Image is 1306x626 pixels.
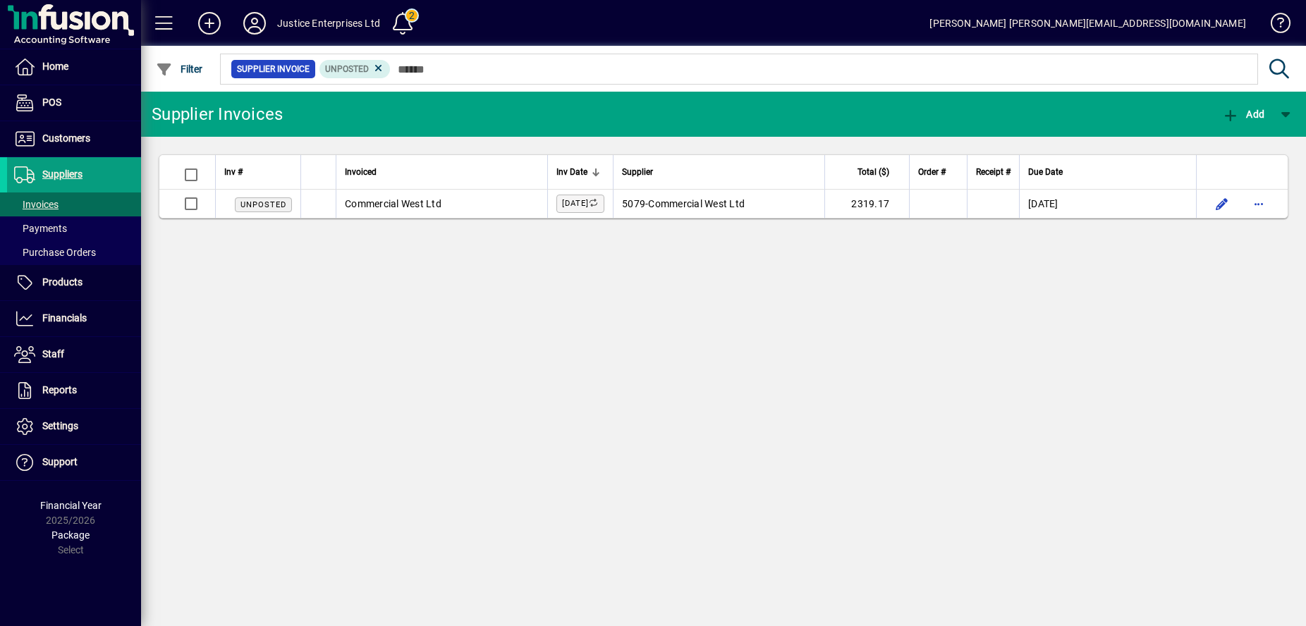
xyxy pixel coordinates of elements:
span: Settings [42,420,78,431]
a: Products [7,265,141,300]
div: Order # [918,164,958,180]
span: Products [42,276,83,288]
span: Due Date [1028,164,1063,180]
button: Add [187,11,232,36]
div: [PERSON_NAME] [PERSON_NAME][EMAIL_ADDRESS][DOMAIN_NAME] [929,12,1246,35]
div: Inv # [224,164,292,180]
button: More options [1247,192,1270,215]
a: Support [7,445,141,480]
div: Total ($) [834,164,902,180]
div: Justice Enterprises Ltd [277,12,380,35]
span: Purchase Orders [14,247,96,258]
td: [DATE] [1019,190,1196,218]
a: Purchase Orders [7,240,141,264]
a: Customers [7,121,141,156]
div: Invoiced [345,164,539,180]
span: Supplier Invoice [237,62,310,76]
span: Reports [42,384,77,395]
span: Inv # [224,164,243,180]
span: POS [42,97,61,108]
a: Payments [7,216,141,240]
span: Order # [918,164,946,180]
div: Due Date [1028,164,1188,180]
span: Suppliers [42,168,83,180]
span: Total ($) [858,164,889,180]
td: 2319.17 [824,190,909,218]
span: Commercial West Ltd [648,198,745,209]
span: Payments [14,223,67,234]
div: Supplier [622,164,816,180]
a: Financials [7,301,141,336]
span: Invoices [14,199,59,210]
label: [DATE] [556,195,604,213]
a: Settings [7,409,141,444]
span: Customers [42,133,90,144]
span: Home [42,61,68,72]
span: Unposted [240,200,286,209]
span: Financials [42,312,87,324]
div: Inv Date [556,164,604,180]
span: Inv Date [556,164,587,180]
span: Staff [42,348,64,360]
span: 5079 [622,198,645,209]
span: Unposted [325,64,369,74]
div: Supplier Invoices [152,103,283,125]
a: POS [7,85,141,121]
a: Reports [7,373,141,408]
span: Invoiced [345,164,377,180]
a: Invoices [7,192,141,216]
span: Support [42,456,78,467]
span: Receipt # [976,164,1011,180]
button: Filter [152,56,207,82]
span: Filter [156,63,203,75]
span: Package [51,529,90,541]
span: Financial Year [40,500,102,511]
button: Edit [1211,192,1233,215]
button: Add [1219,102,1268,127]
button: Profile [232,11,277,36]
span: Supplier [622,164,653,180]
a: Staff [7,337,141,372]
span: Add [1222,109,1264,120]
a: Home [7,49,141,85]
td: - [613,190,824,218]
mat-chip: Invoice Status: Unposted [319,60,391,78]
span: Commercial West Ltd [345,198,441,209]
a: Knowledge Base [1260,3,1288,49]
